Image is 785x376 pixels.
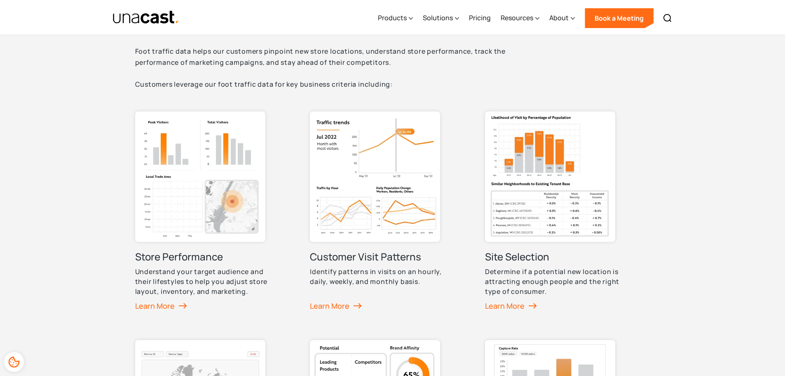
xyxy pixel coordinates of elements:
a: illustration with Likelihood of Visit by Percentage of Population and Similar Neighborhoods to Ex... [485,111,621,325]
p: Identify patterns in visits on an hourly, daily, weekly, and monthly basis. [310,267,446,286]
div: Learn More [310,300,362,312]
div: About [549,13,569,23]
div: Resources [501,13,533,23]
a: Pricing [469,1,491,35]
div: Cookie Preferences [4,352,24,372]
a: illustration with Peak Visitors, Total Visitors, and Local Trade Area graphsStore PerformanceUnde... [135,111,271,325]
div: Resources [501,1,539,35]
p: Determine if a potential new location is attracting enough people and the right type of consumer. [485,267,621,296]
img: Search icon [663,13,673,23]
h3: Store Performance [135,250,223,263]
p: Foot traffic data helps our customers pinpoint new store locations, understand store performance,... [135,46,547,90]
div: About [549,1,575,35]
h2: How Customers Use Our Foot Traffic Data [135,18,547,39]
div: Solutions [423,13,453,23]
a: Book a Meeting [585,8,654,28]
img: illustration with Likelihood of Visit by Percentage of Population and Similar Neighborhoods to Ex... [485,111,615,242]
img: Unacast text logo [112,10,180,25]
img: illustration with Peak Visitors, Total Visitors, and Local Trade Area graphs [135,111,265,242]
h3: Site Selection [485,250,549,263]
div: Products [378,13,407,23]
div: Learn More [485,300,537,312]
div: Learn More [135,300,187,312]
div: Solutions [423,1,459,35]
a: illustration with Traffic trends graphsCustomer Visit PatternsIdentify patterns in visits on an h... [310,111,446,325]
img: illustration with Traffic trends graphs [310,111,440,242]
a: home [112,10,180,25]
p: Understand your target audience and their lifestyles to help you adjust store layout, inventory, ... [135,267,271,296]
div: Products [378,1,413,35]
h3: Customer Visit Patterns [310,250,421,263]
